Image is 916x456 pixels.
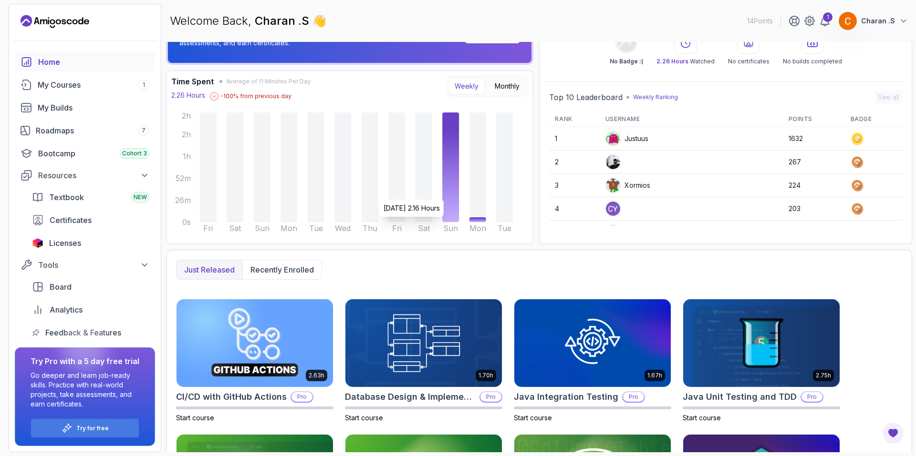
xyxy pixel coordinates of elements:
p: 2.75h [816,372,831,379]
div: Tools [38,259,149,271]
div: Resources [38,170,149,181]
td: 1 [549,127,599,151]
tspan: Sat [229,223,241,233]
img: Java Unit Testing and TDD card [683,299,840,387]
td: 267 [783,151,845,174]
h2: Java Integration Testing [514,390,618,404]
button: Open Feedback Button [882,422,905,445]
div: My Courses [38,79,149,91]
span: Cohort 3 [122,150,147,157]
img: jetbrains icon [32,238,43,248]
div: Bootcamp [38,148,149,159]
img: user profile image [606,202,620,216]
a: bootcamp [15,144,155,163]
a: Java Integration Testing card1.67hJava Integration TestingProStart course [514,299,671,423]
img: Java Integration Testing card [514,299,671,387]
button: See all [875,91,902,104]
td: 190 [783,221,845,244]
a: analytics [26,300,155,319]
p: Go deeper and learn job-ready skills. Practice with real-world projects, take assessments, and ea... [31,371,139,409]
img: default monster avatar [606,178,620,193]
span: Board [50,281,72,293]
button: Weekly [448,78,485,94]
a: board [26,277,155,296]
p: Watched [656,58,715,65]
p: Pro [623,392,644,402]
tspan: Tue [309,223,323,233]
button: Tools [15,256,155,274]
a: Database Design & Implementation card1.70hDatabase Design & ImplementationProStart course [345,299,502,423]
p: Pro [480,392,501,402]
tspan: Sat [418,223,430,233]
p: Charan .S [861,16,895,26]
a: Try for free [76,425,109,432]
th: Points [783,111,845,127]
button: Just released [177,260,242,279]
div: loftyhummingbirddbd35 [605,224,699,240]
p: No Badge :( [610,58,643,65]
tspan: Fri [203,223,213,233]
h3: Time Spent [171,76,214,87]
tspan: Mon [469,223,486,233]
tspan: Fri [392,223,402,233]
h2: Top 10 Leaderboard [549,91,623,103]
p: 2.63h [309,372,324,379]
p: Pro [801,392,822,402]
span: Analytics [50,304,83,315]
img: default monster avatar [606,132,620,146]
span: Certificates [50,214,92,226]
span: 👋 [312,13,327,29]
span: 7 [142,127,146,134]
a: courses [15,75,155,94]
h2: CI/CD with GitHub Actions [176,390,287,404]
span: 1 [143,81,145,89]
tspan: Sun [443,223,458,233]
td: 203 [783,197,845,221]
a: roadmaps [15,121,155,140]
p: No certificates [728,58,770,65]
a: certificates [26,211,155,230]
img: Database Design & Implementation card [345,299,502,387]
button: Recently enrolled [242,260,322,279]
td: 1632 [783,127,845,151]
tspan: 2h [182,130,191,139]
tspan: 0s [182,217,191,227]
img: user profile image [606,155,620,169]
span: Start course [514,414,552,422]
span: Average of 11 Minutes Per Day [226,78,311,85]
td: 5 [549,221,599,244]
div: Justuus [605,131,648,146]
p: Pro [291,392,312,402]
tspan: Sun [255,223,270,233]
tspan: Wed [335,223,351,233]
td: 2 [549,151,599,174]
span: Start course [176,414,214,422]
tspan: 1h [183,152,191,161]
span: Feedback & Features [45,327,121,338]
span: Charan .S [255,14,312,28]
h2: Database Design & Implementation [345,390,476,404]
span: Start course [683,414,721,422]
p: No builds completed [783,58,842,65]
a: Landing page [21,14,89,29]
p: Recently enrolled [250,264,314,275]
td: 224 [783,174,845,197]
span: Textbook [49,192,84,203]
a: textbook [26,188,155,207]
button: Resources [15,167,155,184]
p: 1.70h [479,372,493,379]
tspan: Thu [363,223,377,233]
button: user profile imageCharan .S [838,11,908,30]
img: default monster avatar [606,225,620,239]
td: 4 [549,197,599,221]
img: CI/CD with GitHub Actions card [177,299,333,387]
a: CI/CD with GitHub Actions card2.63hCI/CD with GitHub ActionsProStart course [176,299,333,423]
span: Licenses [49,237,81,249]
div: Roadmaps [36,125,149,136]
a: 1 [819,15,831,27]
div: Xormios [605,178,650,193]
a: Java Unit Testing and TDD card2.75hJava Unit Testing and TDDProStart course [683,299,840,423]
img: user profile image [839,12,857,30]
button: Try for free [31,418,139,438]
